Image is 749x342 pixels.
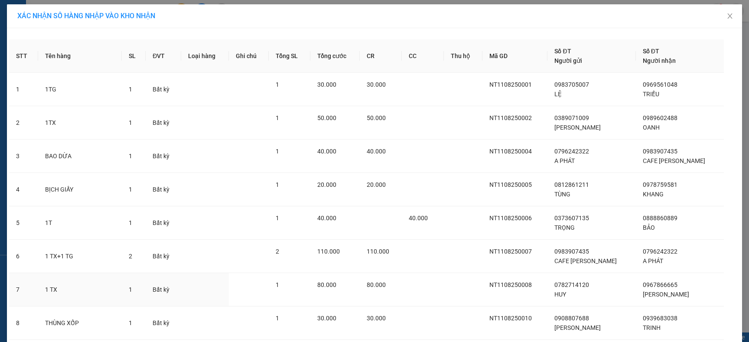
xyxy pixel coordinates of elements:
[129,86,132,93] span: 1
[367,281,386,288] span: 80.000
[489,81,532,88] span: NT1108250001
[38,73,122,106] td: 1TG
[554,315,589,322] span: 0908807688
[310,39,360,73] th: Tổng cước
[38,206,122,240] td: 1T
[129,119,132,126] span: 1
[146,140,181,173] td: Bất kỳ
[643,81,677,88] span: 0969561048
[317,315,336,322] span: 30.000
[146,173,181,206] td: Bất kỳ
[409,215,428,221] span: 40.000
[643,315,677,322] span: 0939683038
[554,148,589,155] span: 0796242322
[9,273,38,306] td: 7
[129,153,132,160] span: 1
[9,206,38,240] td: 5
[726,13,733,20] span: close
[367,148,386,155] span: 40.000
[554,57,582,64] span: Người gửi
[554,224,575,231] span: TRỌNG
[146,73,181,106] td: Bất kỳ
[17,12,155,20] span: XÁC NHẬN SỐ HÀNG NHẬP VÀO KHO NHẬN
[38,140,122,173] td: BAO DỪA
[229,39,269,73] th: Ghi chú
[554,248,589,255] span: 0983907435
[9,140,38,173] td: 3
[402,39,444,73] th: CC
[482,39,547,73] th: Mã GD
[360,39,402,73] th: CR
[129,253,132,260] span: 2
[146,106,181,140] td: Bất kỳ
[367,81,386,88] span: 30.000
[317,148,336,155] span: 40.000
[554,114,589,121] span: 0389071009
[554,281,589,288] span: 0782714120
[9,173,38,206] td: 4
[38,106,122,140] td: 1TX
[276,315,279,322] span: 1
[643,224,655,231] span: BẢO
[146,273,181,306] td: Bất kỳ
[129,186,132,193] span: 1
[643,181,677,188] span: 0978759581
[276,181,279,188] span: 1
[9,106,38,140] td: 2
[146,306,181,340] td: Bất kỳ
[276,81,279,88] span: 1
[554,191,570,198] span: TÙNG
[489,281,532,288] span: NT1108250008
[643,91,659,98] span: TRIỀU
[367,315,386,322] span: 30.000
[38,273,122,306] td: 1 TX
[38,306,122,340] td: THÙNG XỐP
[718,4,742,29] button: Close
[554,48,571,55] span: Số ĐT
[554,215,589,221] span: 0373607135
[9,73,38,106] td: 1
[643,124,660,131] span: OANH
[276,215,279,221] span: 1
[489,315,532,322] span: NT1108250010
[643,257,663,264] span: A PHÁT
[643,215,677,221] span: 0888860889
[643,281,677,288] span: 0967866665
[643,248,677,255] span: 0796242322
[317,248,340,255] span: 110.000
[317,114,336,121] span: 50.000
[367,248,389,255] span: 110.000
[129,319,132,326] span: 1
[554,157,575,164] span: A PHÁT
[129,286,132,293] span: 1
[146,206,181,240] td: Bất kỳ
[269,39,310,73] th: Tổng SL
[38,173,122,206] td: BỊCH GIẤY
[317,181,336,188] span: 20.000
[643,324,661,331] span: TRINH
[554,81,589,88] span: 0983705007
[276,114,279,121] span: 1
[317,81,336,88] span: 30.000
[554,124,601,131] span: [PERSON_NAME]
[276,248,279,255] span: 2
[643,57,676,64] span: Người nhận
[181,39,229,73] th: Loại hàng
[276,281,279,288] span: 1
[489,181,532,188] span: NT1108250005
[9,240,38,273] td: 6
[554,291,566,298] span: HUY
[643,114,677,121] span: 0989602488
[489,248,532,255] span: NT1108250007
[317,215,336,221] span: 40.000
[317,281,336,288] span: 80.000
[643,191,664,198] span: KHANG
[489,114,532,121] span: NT1108250002
[276,148,279,155] span: 1
[367,181,386,188] span: 20.000
[554,181,589,188] span: 0812861211
[643,148,677,155] span: 0983907435
[489,215,532,221] span: NT1108250006
[554,324,601,331] span: [PERSON_NAME]
[367,114,386,121] span: 50.000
